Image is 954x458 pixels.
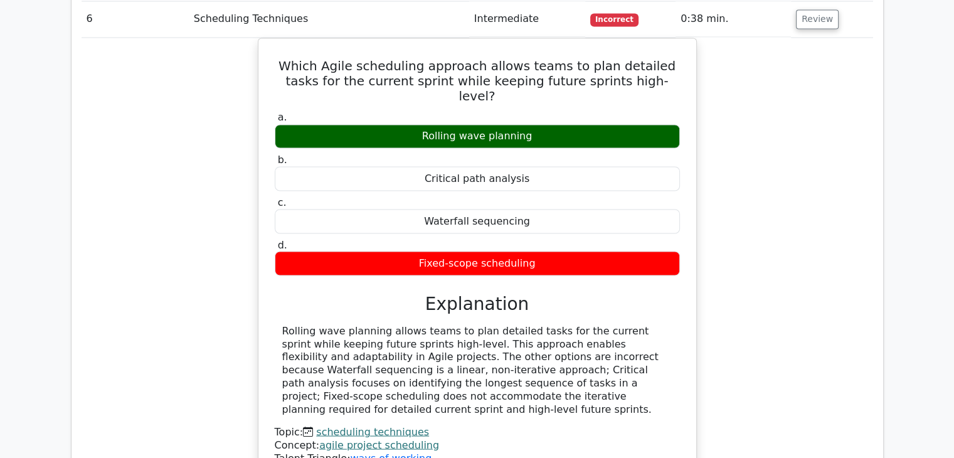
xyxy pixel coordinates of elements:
[282,324,672,416] div: Rolling wave planning allows teams to plan detailed tasks for the current sprint while keeping fu...
[275,251,680,275] div: Fixed-scope scheduling
[676,1,791,37] td: 0:38 min.
[590,13,639,26] span: Incorrect
[796,9,839,29] button: Review
[316,425,429,437] a: scheduling techniques
[275,209,680,233] div: Waterfall sequencing
[278,238,287,250] span: d.
[275,166,680,191] div: Critical path analysis
[189,1,469,37] td: Scheduling Techniques
[282,293,672,314] h3: Explanation
[273,58,681,104] h5: Which Agile scheduling approach allows teams to plan detailed tasks for the current sprint while ...
[319,439,439,450] a: agile project scheduling
[275,124,680,149] div: Rolling wave planning
[278,111,287,123] span: a.
[469,1,585,37] td: Intermediate
[275,425,680,439] div: Topic:
[82,1,189,37] td: 6
[278,153,287,165] span: b.
[278,196,287,208] span: c.
[275,439,680,452] div: Concept:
